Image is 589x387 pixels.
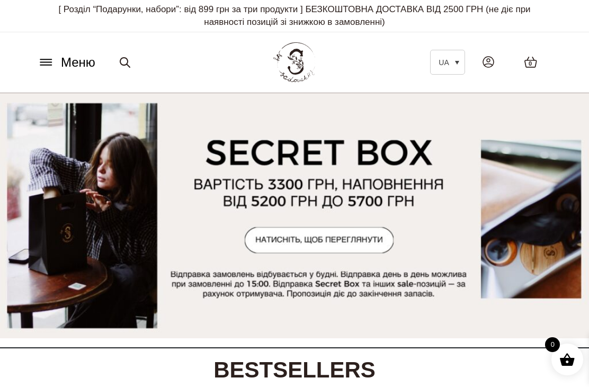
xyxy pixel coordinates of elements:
button: Меню [34,52,99,73]
img: BY SADOVSKIY [273,42,316,82]
span: 0 [545,337,560,352]
span: Меню [61,53,95,72]
a: 0 [513,46,548,79]
a: UA [430,50,465,75]
span: 0 [529,59,532,68]
span: UA [439,58,449,67]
